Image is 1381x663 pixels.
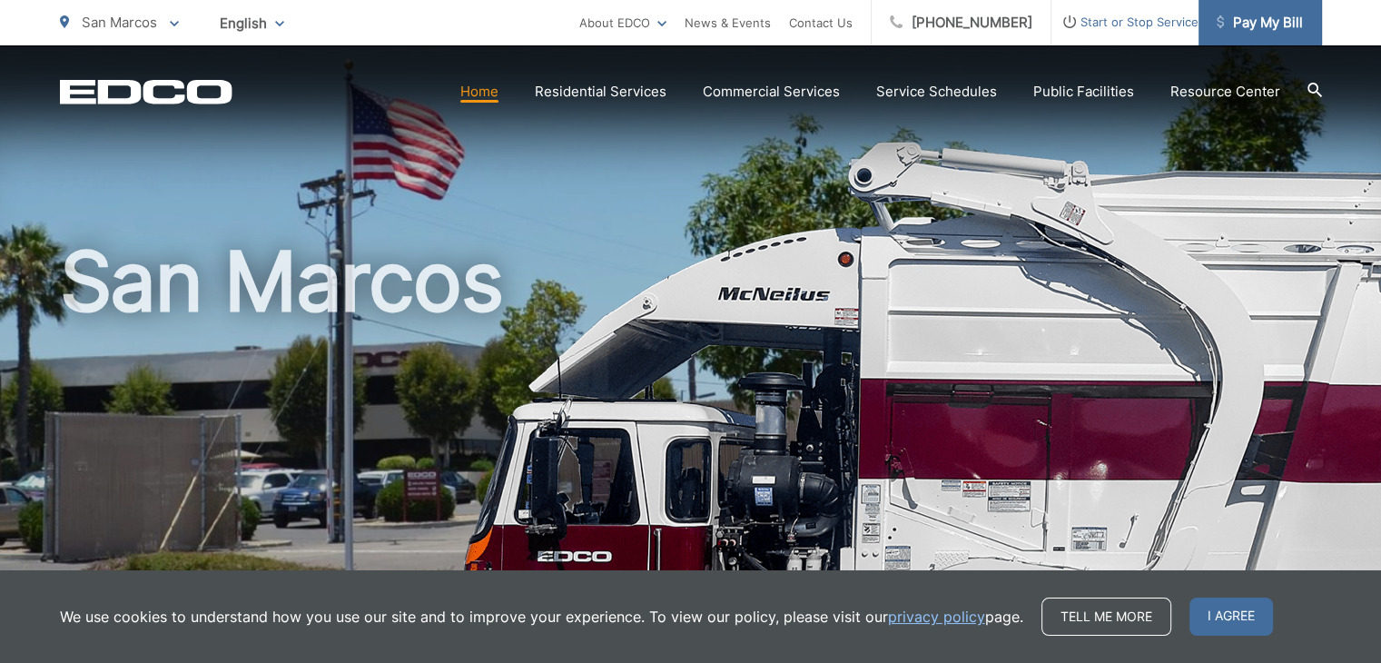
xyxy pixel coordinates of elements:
a: Home [460,81,498,103]
a: About EDCO [579,12,666,34]
a: Service Schedules [876,81,997,103]
a: News & Events [685,12,771,34]
p: We use cookies to understand how you use our site and to improve your experience. To view our pol... [60,606,1023,628]
span: San Marcos [82,14,157,31]
a: EDCD logo. Return to the homepage. [60,79,232,104]
a: Commercial Services [703,81,840,103]
span: I agree [1189,598,1273,636]
a: Tell me more [1041,598,1171,636]
a: Residential Services [535,81,666,103]
span: English [206,7,298,39]
a: Public Facilities [1033,81,1134,103]
a: privacy policy [888,606,985,628]
span: Pay My Bill [1217,12,1303,34]
a: Contact Us [789,12,853,34]
a: Resource Center [1170,81,1280,103]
